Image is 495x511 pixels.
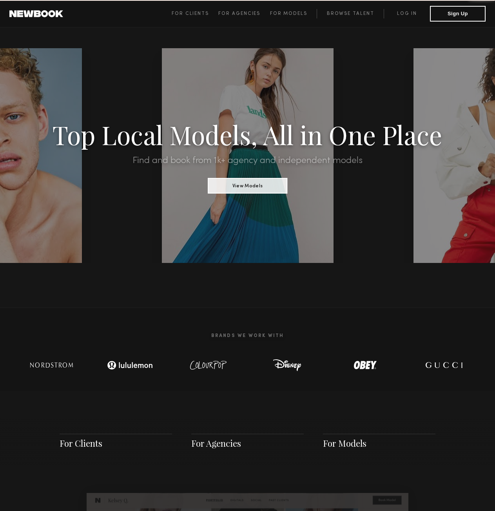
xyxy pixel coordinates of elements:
[60,437,102,449] a: For Clients
[37,122,458,147] h1: Top Local Models, All in One Place
[323,437,366,449] a: For Models
[270,11,307,16] span: For Models
[183,357,234,373] img: logo-colour-pop.svg
[270,9,317,18] a: For Models
[430,6,486,22] button: Sign Up
[191,437,241,449] a: For Agencies
[37,156,458,165] h2: Find and book from 1k+ agency and independent models
[418,357,469,373] img: logo-gucci.svg
[13,324,483,348] h2: Brands We Work With
[218,11,260,16] span: For Agencies
[172,11,209,16] span: For Clients
[261,357,312,373] img: logo-disney.svg
[317,9,384,18] a: Browse Talent
[384,9,430,18] a: Log in
[208,181,287,189] a: View Models
[24,357,79,373] img: logo-nordstrom.svg
[172,9,218,18] a: For Clients
[103,357,158,373] img: logo-lulu.svg
[340,357,391,373] img: logo-obey.svg
[208,178,287,194] button: View Models
[218,9,270,18] a: For Agencies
